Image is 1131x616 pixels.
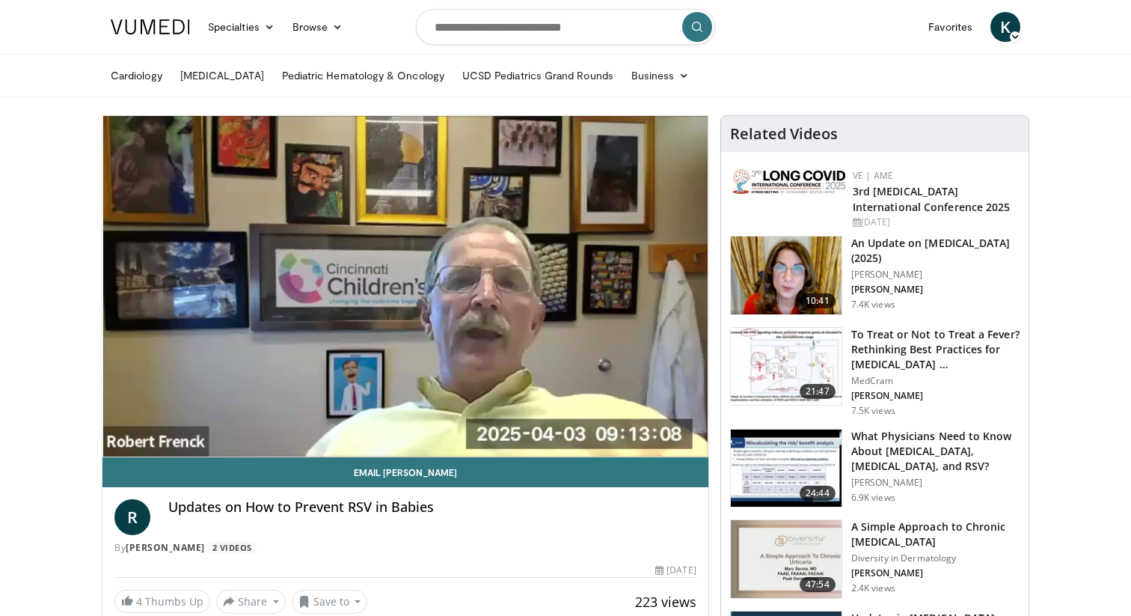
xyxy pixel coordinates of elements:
p: [PERSON_NAME] [851,477,1020,489]
p: 7.4K views [851,299,895,311]
a: Browse [283,12,352,42]
a: Specialties [199,12,283,42]
p: Diversity in Dermatology [851,552,1020,564]
h3: An Update on [MEDICAL_DATA] (2025) [851,236,1020,266]
a: 24:44 What Physicians Need to Know About [MEDICAL_DATA], [MEDICAL_DATA], and RSV? [PERSON_NAME] 6... [730,429,1020,508]
h3: To Treat or Not to Treat a Fever? Rethinking Best Practices for [MEDICAL_DATA] … [851,327,1020,372]
a: Favorites [919,12,981,42]
div: [DATE] [853,216,1017,229]
p: [PERSON_NAME] [851,390,1020,402]
div: [DATE] [655,564,696,577]
img: 17417671-29c8-401a-9d06-236fa126b08d.150x105_q85_crop-smart_upscale.jpg [731,328,842,406]
img: VuMedi Logo [111,19,190,34]
h3: A Simple Approach to Chronic [MEDICAL_DATA] [851,519,1020,549]
a: K [990,12,1020,42]
a: UCSD Pediatrics Grand Rounds [453,61,622,91]
p: 6.9K views [851,492,895,504]
h4: Updates on How to Prevent RSV in Babies [168,499,696,516]
img: 91589b0f-a920-456c-982d-84c13c387289.150x105_q85_crop-smart_upscale.jpg [731,430,842,507]
a: 21:47 To Treat or Not to Treat a Fever? Rethinking Best Practices for [MEDICAL_DATA] … MedCram [P... [730,327,1020,417]
a: [PERSON_NAME] [126,541,205,554]
a: R [114,499,150,535]
span: 4 [136,594,142,609]
a: Email [PERSON_NAME] [102,457,708,487]
a: 2 Videos [207,541,257,554]
a: 10:41 An Update on [MEDICAL_DATA] (2025) [PERSON_NAME] [PERSON_NAME] 7.4K views [730,236,1020,315]
p: [PERSON_NAME] [851,567,1020,579]
div: By [114,541,696,555]
span: 10:41 [800,293,836,308]
button: Save to [292,590,368,614]
span: 21:47 [800,384,836,399]
a: 4 Thumbs Up [114,590,210,613]
a: VE | AME [853,169,893,182]
p: 2.4K views [851,582,895,594]
a: 47:54 A Simple Approach to Chronic [MEDICAL_DATA] Diversity in Dermatology [PERSON_NAME] 2.4K views [730,519,1020,599]
a: 3rd [MEDICAL_DATA] International Conference 2025 [853,184,1011,214]
span: 47:54 [800,577,836,592]
img: dc941aa0-c6d2-40bd-ba0f-da81891a6313.png.150x105_q85_crop-smart_upscale.png [731,520,842,598]
button: Share [216,590,286,614]
p: [PERSON_NAME] [851,269,1020,281]
video-js: Video Player [102,116,708,457]
h4: Related Videos [730,125,838,143]
img: 48af3e72-e66e-47da-b79f-f02e7cc46b9b.png.150x105_q85_crop-smart_upscale.png [731,237,842,314]
h3: What Physicians Need to Know About [MEDICAL_DATA], [MEDICAL_DATA], and RSV? [851,429,1020,474]
a: Business [622,61,699,91]
img: a2792a71-925c-4fc2-b8ef-8d1b21aec2f7.png.150x105_q85_autocrop_double_scale_upscale_version-0.2.jpg [733,169,845,194]
a: Pediatric Hematology & Oncology [273,61,453,91]
span: 24:44 [800,486,836,501]
p: [PERSON_NAME] [851,284,1020,296]
input: Search topics, interventions [416,9,715,45]
span: 223 views [635,593,696,611]
p: 7.5K views [851,405,895,417]
a: [MEDICAL_DATA] [171,61,273,91]
a: Cardiology [102,61,171,91]
p: MedCram [851,375,1020,387]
